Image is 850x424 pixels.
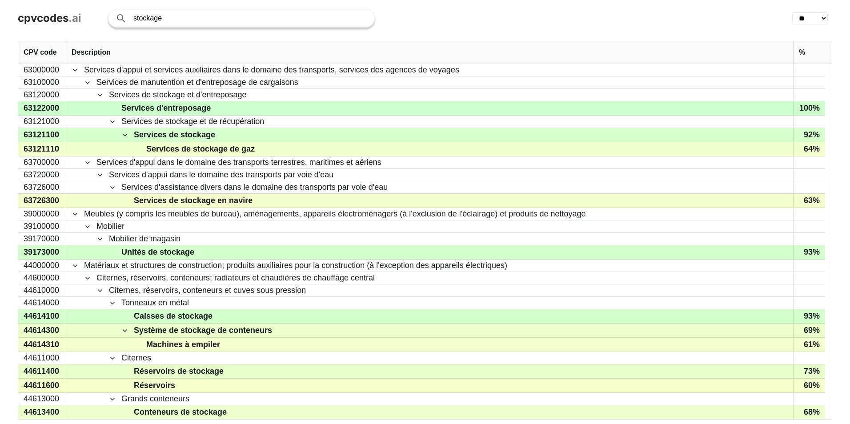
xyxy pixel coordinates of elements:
div: 64% [793,142,825,156]
span: Services de stockage de gaz [146,143,255,156]
span: Description [72,48,111,56]
span: Tonneaux en métal [121,297,189,308]
div: 63121000 [18,116,66,128]
div: 44614310 [18,338,66,352]
div: 44000000 [18,260,66,272]
div: 63700000 [18,156,66,168]
div: 63720000 [18,169,66,181]
span: Mobilier de magasin [109,233,180,244]
span: Matériaux et structures de construction; produits auxiliaires pour la construction (à l'exception... [84,260,507,271]
span: Services d'entreposage [121,102,211,115]
div: 44613400 [18,405,66,419]
span: Meubles (y compris les meubles de bureau), aménagements, appareils électroménagers (à l'exclusion... [84,208,585,220]
span: Citernes, réservoirs, conteneurs; radiateurs et chaudières de chauffage central [96,272,375,284]
div: 44611400 [18,364,66,378]
span: Services d'assistance divers dans le domaine des transports par voie d'eau [121,182,388,193]
div: 44611600 [18,379,66,392]
span: CPV code [24,48,57,56]
span: Citernes [121,352,151,364]
div: 93% [793,245,825,259]
input: Search products or services... [133,9,365,27]
div: 44600000 [18,272,66,284]
span: Services d'appui dans le domaine des transports par voie d'eau [109,169,333,180]
span: Services d'appui et services auxiliaires dans le domaine des transports, services des agences de ... [84,64,459,76]
div: 92% [793,128,825,142]
div: 44614000 [18,297,66,309]
div: 39000000 [18,208,66,220]
a: cpvcodes.ai [18,12,81,25]
div: 44614100 [18,309,66,323]
div: 44613000 [18,393,66,405]
div: 63100000 [18,76,66,88]
span: Unités de stockage [121,246,194,259]
div: 63120000 [18,89,66,101]
div: 63121100 [18,128,66,142]
div: 63726000 [18,181,66,193]
div: 63122000 [18,101,66,115]
div: 44611000 [18,352,66,364]
div: 68% [793,405,825,419]
span: Système de stockage de conteneurs [134,324,272,337]
span: Services de stockage et d'entreposage [109,89,247,100]
div: 63726300 [18,194,66,208]
div: 61% [793,338,825,352]
span: Services de stockage [134,128,215,141]
span: Caisses de stockage [134,310,212,323]
div: 63000000 [18,64,66,76]
div: 39173000 [18,245,66,259]
span: Réservoirs [134,379,175,392]
div: 69% [793,324,825,337]
div: 44610000 [18,284,66,296]
span: Conteneurs de stockage [134,406,227,419]
div: 93% [793,309,825,323]
div: 39100000 [18,220,66,232]
div: 63% [793,194,825,208]
span: cpvcodes [18,12,68,24]
div: 44614300 [18,324,66,337]
span: Machines à empiler [146,338,220,351]
span: Services de stockage en navire [134,194,253,207]
span: Citernes, réservoirs, conteneurs et cuves sous pression [109,285,306,296]
span: % [799,48,805,56]
span: Réservoirs de stockage [134,365,224,378]
span: Mobilier [96,221,124,232]
div: 60% [793,379,825,392]
span: Grands conteneurs [121,393,189,404]
div: 73% [793,364,825,378]
span: Services de stockage et de récupération [121,116,264,127]
div: 63121110 [18,142,66,156]
span: Services de manutention et d'entreposage de cargaisons [96,77,298,88]
div: 39170000 [18,233,66,245]
span: .ai [68,12,81,24]
div: 100% [793,101,825,115]
span: Services d'appui dans le domaine des transports terrestres, maritimes et aériens [96,157,381,168]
